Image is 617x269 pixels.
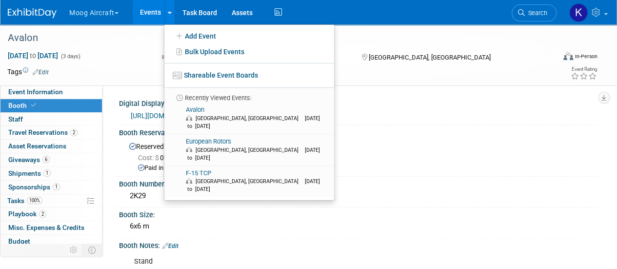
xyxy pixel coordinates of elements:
[8,115,23,123] span: Staff
[167,134,330,166] a: European Rotors [GEOGRAPHIC_DATA], [GEOGRAPHIC_DATA] [DATE] to [DATE]
[0,99,102,112] a: Booth
[126,219,590,234] div: 6x6 m
[173,72,182,79] img: seventboard-3.png
[119,125,597,138] div: Booth Reservation & Invoice:
[8,88,63,96] span: Event Information
[0,207,102,221] a: Playbook2
[569,3,588,22] img: Kathryn Germony
[563,52,573,60] img: Format-Inperson.png
[7,197,42,205] span: Tasks
[512,4,557,21] a: Search
[368,54,490,61] span: [GEOGRAPHIC_DATA], [GEOGRAPHIC_DATA]
[138,164,590,173] div: Paid in Full
[82,244,102,256] td: Toggle Event Tabs
[571,67,597,72] div: Event Rating
[164,28,334,44] a: Add Event
[196,147,303,153] span: [GEOGRAPHIC_DATA], [GEOGRAPHIC_DATA]
[70,129,78,136] span: 2
[8,210,46,218] span: Playbook
[8,169,51,177] span: Shipments
[8,128,78,136] span: Travel Reservations
[196,115,303,122] span: [GEOGRAPHIC_DATA], [GEOGRAPHIC_DATA]
[0,113,102,126] a: Staff
[53,183,60,190] span: 1
[164,87,334,103] li: Recently Viewed Events:
[65,244,82,256] td: Personalize Event Tab Strip
[27,197,42,204] span: 100%
[164,44,334,60] a: Bulk Upload Events
[511,51,597,65] div: Event Format
[167,103,330,134] a: Avalon [GEOGRAPHIC_DATA], [GEOGRAPHIC_DATA] [DATE] to [DATE]
[119,96,597,109] div: Digital Display Items:
[126,188,590,204] div: 2K29
[8,156,50,164] span: Giveaways
[0,221,102,234] a: Misc. Expenses & Credits
[43,169,51,177] span: 1
[0,167,102,180] a: Shipments1
[8,8,57,18] img: ExhibitDay
[0,194,102,207] a: Tasks100%
[525,9,547,17] span: Search
[186,115,320,129] span: [DATE] to [DATE]
[0,85,102,99] a: Event Information
[0,181,102,194] a: Sponsorships1
[186,147,320,161] span: [DATE] to [DATE]
[0,235,102,248] a: Budget
[164,66,334,84] a: Shareable Event Boards
[167,166,330,197] a: F-15 TCP [GEOGRAPHIC_DATA], [GEOGRAPHIC_DATA] [DATE] to [DATE]
[138,154,160,162] span: Cost: $
[28,52,38,60] span: to
[196,178,303,185] span: [GEOGRAPHIC_DATA], [GEOGRAPHIC_DATA]
[31,103,36,108] i: Booth reservation complete
[0,140,102,153] a: Asset Reservations
[8,237,30,245] span: Budget
[7,67,49,77] td: Tags
[126,139,590,173] div: Reserved
[119,177,597,189] div: Booth Number:
[119,207,597,220] div: Booth Size:
[8,224,84,231] span: Misc. Expenses & Credits
[575,53,597,60] div: In-Person
[42,156,50,163] span: 6
[131,112,199,120] a: [URL][DOMAIN_NAME]
[4,29,547,47] div: Avalon
[33,69,49,76] a: Edit
[60,53,80,60] span: (3 days)
[138,154,178,162] span: 0.00
[119,238,597,251] div: Booth Notes:
[162,243,179,249] a: Edit
[8,142,66,150] span: Asset Reservations
[0,126,102,139] a: Travel Reservations2
[8,102,38,109] span: Booth
[8,183,60,191] span: Sponsorships
[7,51,59,60] span: [DATE] [DATE]
[0,153,102,166] a: Giveaways6
[39,210,46,218] span: 2
[159,51,217,62] button: Committed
